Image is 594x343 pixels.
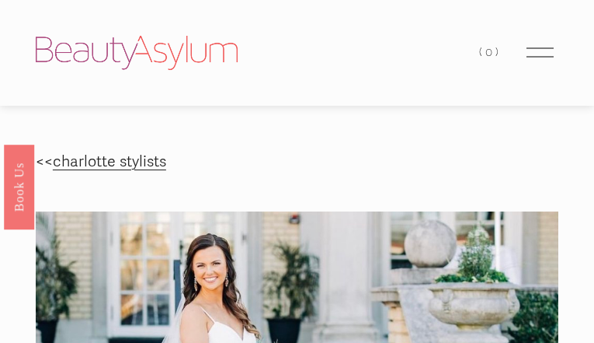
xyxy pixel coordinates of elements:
[479,42,501,63] a: 0 items in cart
[53,152,166,171] a: charlotte stylists
[495,45,502,59] span: )
[485,45,495,59] span: 0
[4,144,34,229] a: Book Us
[36,36,238,70] img: Beauty Asylum | Bridal Hair &amp; Makeup Charlotte &amp; Atlanta
[36,149,558,176] p: <<
[479,45,485,59] span: (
